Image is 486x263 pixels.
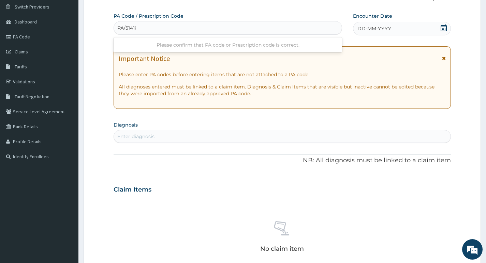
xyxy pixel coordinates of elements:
[114,13,183,19] label: PA Code / Prescription Code
[353,13,392,19] label: Encounter Date
[114,121,138,128] label: Diagnosis
[119,71,446,78] p: Please enter PA codes before entering items that are not attached to a PA code
[13,34,28,51] img: d_794563401_company_1708531726252_794563401
[260,245,304,252] p: No claim item
[117,133,154,140] div: Enter diagnosis
[15,64,27,70] span: Tariffs
[15,49,28,55] span: Claims
[35,38,115,47] div: Chat with us now
[119,55,170,62] h1: Important Notice
[40,86,94,154] span: We're online!
[15,94,49,100] span: Tariff Negotiation
[15,19,37,25] span: Dashboard
[114,186,151,194] h3: Claim Items
[114,39,342,51] div: Please confirm that PA code or Prescription code is correct.
[357,25,391,32] span: DD-MM-YYYY
[119,83,446,97] p: All diagnoses entered must be linked to a claim item. Diagnosis & Claim Items that are visible bu...
[3,186,130,210] textarea: Type your message and hit 'Enter'
[15,4,49,10] span: Switch Providers
[114,156,451,165] p: NB: All diagnosis must be linked to a claim item
[112,3,128,20] div: Minimize live chat window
